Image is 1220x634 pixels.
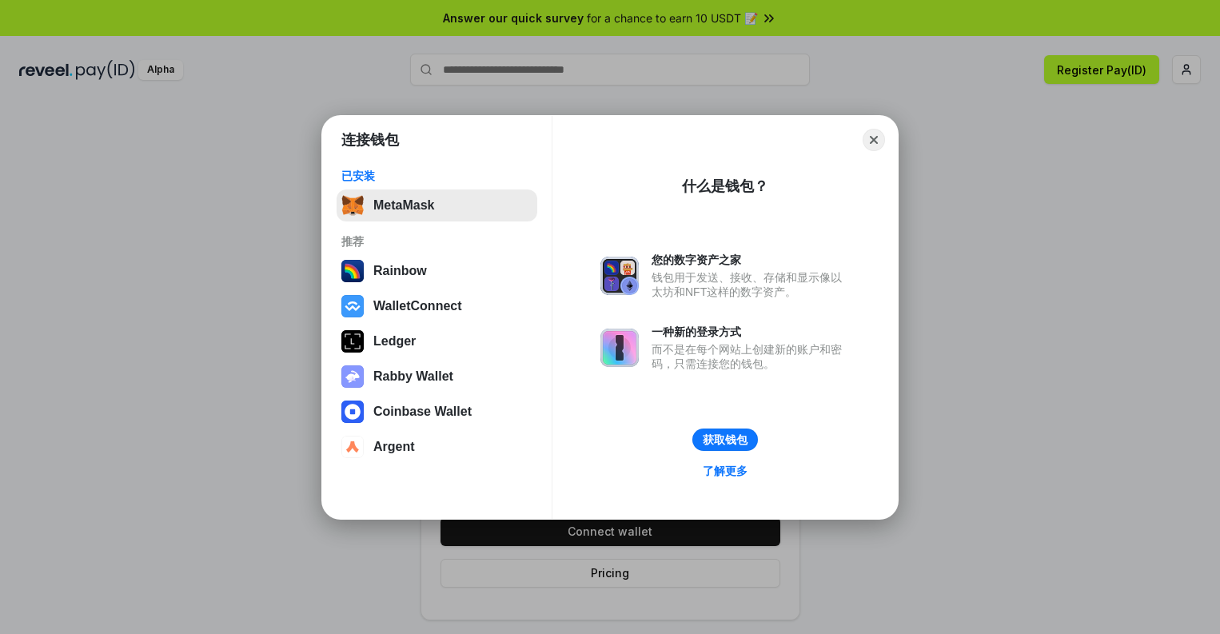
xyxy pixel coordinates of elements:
div: 了解更多 [703,464,748,478]
button: Close [863,129,885,151]
div: Rabby Wallet [373,369,453,384]
div: 一种新的登录方式 [652,325,850,339]
button: Rabby Wallet [337,361,537,393]
div: MetaMask [373,198,434,213]
button: Rainbow [337,255,537,287]
div: 已安装 [341,169,532,183]
a: 了解更多 [693,461,757,481]
div: 您的数字资产之家 [652,253,850,267]
img: svg+xml,%3Csvg%20width%3D%2228%22%20height%3D%2228%22%20viewBox%3D%220%200%2028%2028%22%20fill%3D... [341,401,364,423]
button: 获取钱包 [692,429,758,451]
div: WalletConnect [373,299,462,313]
button: Argent [337,431,537,463]
img: svg+xml,%3Csvg%20xmlns%3D%22http%3A%2F%2Fwww.w3.org%2F2000%2Fsvg%22%20width%3D%2228%22%20height%3... [341,330,364,353]
img: svg+xml,%3Csvg%20xmlns%3D%22http%3A%2F%2Fwww.w3.org%2F2000%2Fsvg%22%20fill%3D%22none%22%20viewBox... [341,365,364,388]
button: Ledger [337,325,537,357]
div: 钱包用于发送、接收、存储和显示像以太坊和NFT这样的数字资产。 [652,270,850,299]
div: Ledger [373,334,416,349]
h1: 连接钱包 [341,130,399,150]
button: MetaMask [337,189,537,221]
img: svg+xml,%3Csvg%20fill%3D%22none%22%20height%3D%2233%22%20viewBox%3D%220%200%2035%2033%22%20width%... [341,194,364,217]
div: 而不是在每个网站上创建新的账户和密码，只需连接您的钱包。 [652,342,850,371]
div: Rainbow [373,264,427,278]
img: svg+xml,%3Csvg%20width%3D%2228%22%20height%3D%2228%22%20viewBox%3D%220%200%2028%2028%22%20fill%3D... [341,295,364,317]
img: svg+xml,%3Csvg%20width%3D%22120%22%20height%3D%22120%22%20viewBox%3D%220%200%20120%20120%22%20fil... [341,260,364,282]
button: WalletConnect [337,290,537,322]
div: Argent [373,440,415,454]
div: 获取钱包 [703,433,748,447]
button: Coinbase Wallet [337,396,537,428]
div: Coinbase Wallet [373,405,472,419]
img: svg+xml,%3Csvg%20width%3D%2228%22%20height%3D%2228%22%20viewBox%3D%220%200%2028%2028%22%20fill%3D... [341,436,364,458]
div: 什么是钱包？ [682,177,768,196]
img: svg+xml,%3Csvg%20xmlns%3D%22http%3A%2F%2Fwww.w3.org%2F2000%2Fsvg%22%20fill%3D%22none%22%20viewBox... [600,329,639,367]
img: svg+xml,%3Csvg%20xmlns%3D%22http%3A%2F%2Fwww.w3.org%2F2000%2Fsvg%22%20fill%3D%22none%22%20viewBox... [600,257,639,295]
div: 推荐 [341,234,532,249]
